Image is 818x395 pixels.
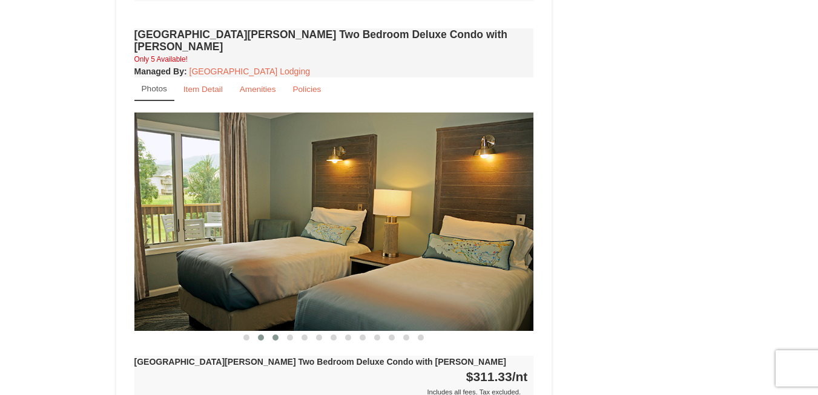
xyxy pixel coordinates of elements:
[134,113,534,331] img: 18876286-138-8d262b25.jpg
[292,85,321,94] small: Policies
[134,67,184,76] span: Managed By
[285,77,329,101] a: Policies
[134,55,188,64] small: Only 5 Available!
[240,85,276,94] small: Amenities
[134,357,506,367] strong: [GEOGRAPHIC_DATA][PERSON_NAME] Two Bedroom Deluxe Condo with [PERSON_NAME]
[190,67,310,76] a: [GEOGRAPHIC_DATA] Lodging
[232,77,284,101] a: Amenities
[142,84,167,93] small: Photos
[134,77,174,101] a: Photos
[183,85,223,94] small: Item Detail
[134,28,534,53] h4: [GEOGRAPHIC_DATA][PERSON_NAME] Two Bedroom Deluxe Condo with [PERSON_NAME]
[466,370,528,384] strong: $311.33
[176,77,231,101] a: Item Detail
[512,370,528,384] span: /nt
[134,67,187,76] strong: :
